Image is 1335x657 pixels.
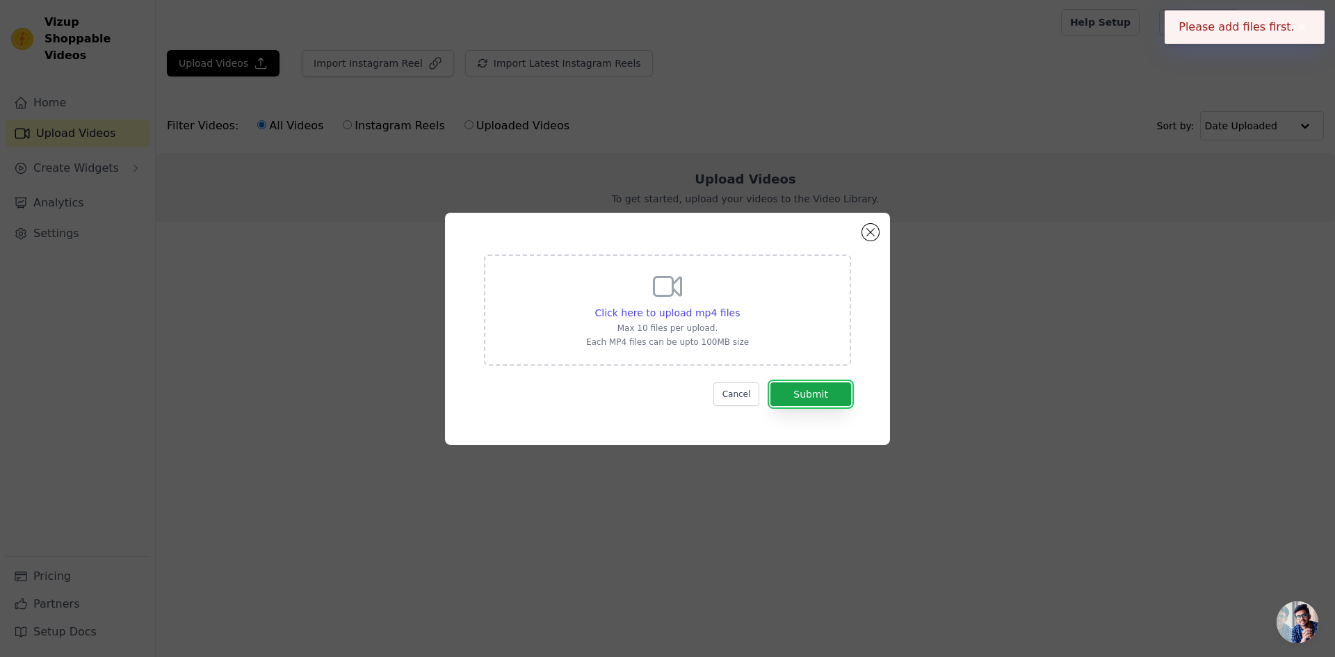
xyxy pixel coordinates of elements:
button: Close [1295,19,1311,35]
button: Close modal [862,224,879,241]
button: Submit [770,382,851,406]
a: Open chat [1277,601,1318,643]
p: Each MP4 files can be upto 100MB size [586,336,749,348]
span: Click here to upload mp4 files [595,307,741,318]
div: Please add files first. [1165,10,1325,44]
p: Max 10 files per upload. [586,323,749,334]
button: Cancel [713,382,760,406]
